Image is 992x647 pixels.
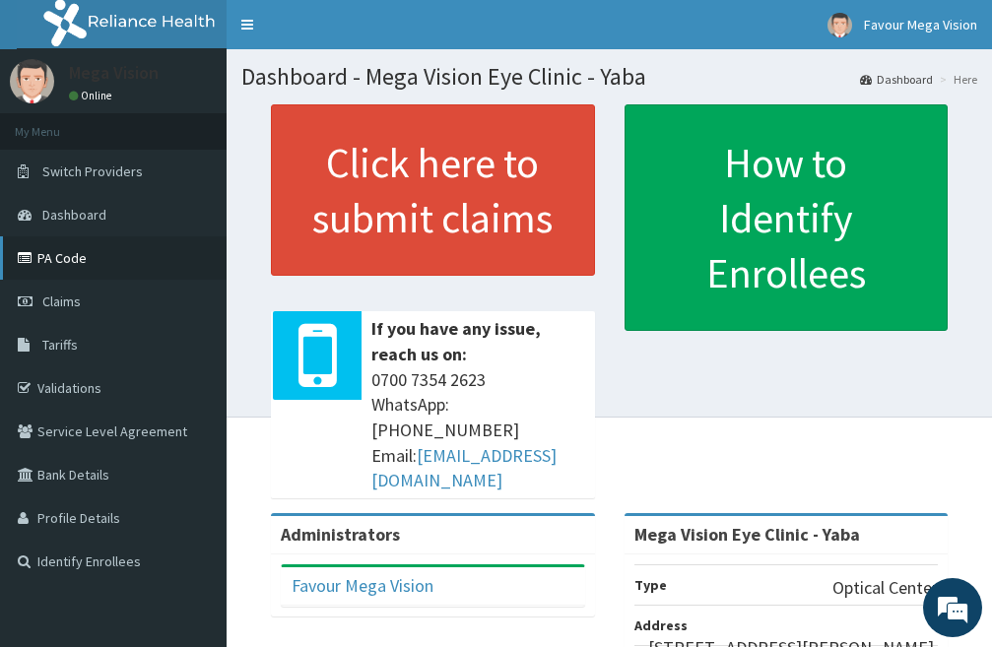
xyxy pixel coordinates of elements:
p: Mega Vision [69,64,159,82]
span: Claims [42,292,81,310]
strong: Mega Vision Eye Clinic - Yaba [634,523,860,546]
a: [EMAIL_ADDRESS][DOMAIN_NAME] [371,444,557,492]
b: If you have any issue, reach us on: [371,317,541,365]
li: Here [935,71,977,88]
span: We're online! [114,196,272,395]
textarea: Type your message and hit 'Enter' [10,434,375,503]
span: Switch Providers [42,162,143,180]
div: Minimize live chat window [323,10,370,57]
img: d_794563401_company_1708531726252_794563401 [36,98,80,148]
a: How to Identify Enrollees [625,104,949,331]
div: Chat with us now [102,110,331,136]
b: Address [634,616,688,634]
span: Tariffs [42,336,78,354]
img: User Image [10,59,54,103]
b: Administrators [281,523,400,546]
span: Dashboard [42,206,106,224]
span: 0700 7354 2623 WhatsApp: [PHONE_NUMBER] Email: [371,367,585,494]
img: User Image [827,13,852,37]
a: Dashboard [860,71,933,88]
b: Type [634,576,667,594]
a: Click here to submit claims [271,104,595,276]
a: Favour Mega Vision [292,574,433,597]
h1: Dashboard - Mega Vision Eye Clinic - Yaba [241,64,977,90]
span: Favour Mega Vision [864,16,977,33]
p: Optical Center [832,575,938,601]
a: Online [69,89,116,102]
